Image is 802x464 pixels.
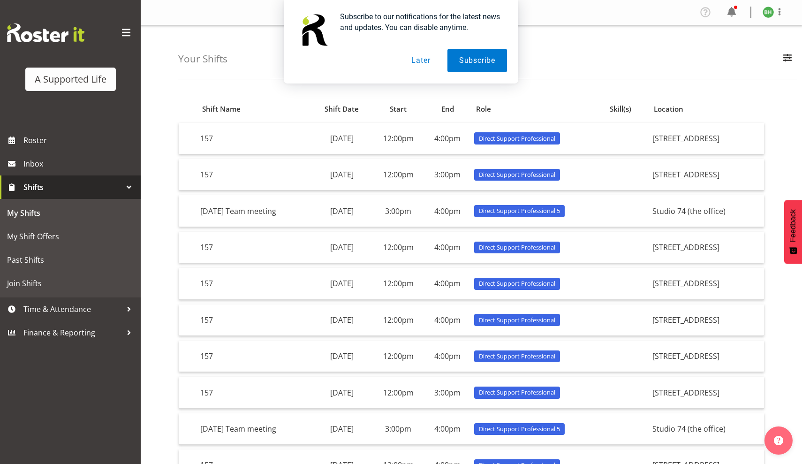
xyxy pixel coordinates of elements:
a: My Shifts [2,201,138,225]
td: 4:00pm [424,304,471,336]
td: Studio 74 (the office) [649,413,764,445]
td: 157 [197,341,311,372]
td: [STREET_ADDRESS] [649,232,764,263]
span: Feedback [789,209,797,242]
span: End [441,104,454,114]
td: 4:00pm [424,123,471,154]
span: My Shift Offers [7,229,134,243]
td: 12:00pm [372,232,424,263]
td: [STREET_ADDRESS] [649,304,764,336]
span: Inbox [23,157,136,171]
td: 4:00pm [424,341,471,372]
td: [DATE] Team meeting [197,195,311,227]
td: 3:00pm [424,377,471,408]
button: Later [400,49,442,72]
td: 157 [197,377,311,408]
td: [STREET_ADDRESS] [649,377,764,408]
span: Join Shifts [7,276,134,290]
td: [DATE] [311,377,372,408]
img: help-xxl-2.png [774,436,783,445]
a: Join Shifts [2,272,138,295]
td: [DATE] [311,123,372,154]
td: 12:00pm [372,159,424,190]
span: Shifts [23,180,122,194]
td: 4:00pm [424,268,471,299]
td: 3:00pm [372,413,424,445]
td: [DATE] [311,195,372,227]
td: [STREET_ADDRESS] [649,341,764,372]
span: Direct Support Professional [479,243,555,252]
img: notification icon [295,11,333,49]
span: Shift Name [202,104,241,114]
span: My Shifts [7,206,134,220]
td: [DATE] [311,341,372,372]
span: Direct Support Professional 5 [479,425,560,434]
span: Start [390,104,407,114]
td: 157 [197,304,311,336]
span: Location [654,104,683,114]
td: 12:00pm [372,123,424,154]
span: Skill(s) [610,104,631,114]
span: Shift Date [325,104,359,114]
span: Direct Support Professional 5 [479,206,560,215]
td: 157 [197,123,311,154]
td: [STREET_ADDRESS] [649,268,764,299]
span: Roster [23,133,136,147]
button: Feedback - Show survey [784,200,802,264]
span: Time & Attendance [23,302,122,316]
td: [DATE] Team meeting [197,413,311,445]
td: 3:00pm [424,159,471,190]
td: [DATE] [311,413,372,445]
span: Direct Support Professional [479,170,555,179]
td: [DATE] [311,304,372,336]
span: Role [476,104,491,114]
span: Direct Support Professional [479,388,555,397]
span: Past Shifts [7,253,134,267]
td: 157 [197,232,311,263]
td: [STREET_ADDRESS] [649,159,764,190]
td: [DATE] [311,159,372,190]
td: 4:00pm [424,232,471,263]
span: Finance & Reporting [23,326,122,340]
span: Direct Support Professional [479,134,555,143]
td: 12:00pm [372,304,424,336]
td: [DATE] [311,232,372,263]
span: Direct Support Professional [479,352,555,361]
a: My Shift Offers [2,225,138,248]
button: Subscribe [447,49,507,72]
td: 4:00pm [424,195,471,227]
td: 12:00pm [372,268,424,299]
a: Past Shifts [2,248,138,272]
td: [STREET_ADDRESS] [649,123,764,154]
span: Direct Support Professional [479,279,555,288]
td: 157 [197,159,311,190]
td: Studio 74 (the office) [649,195,764,227]
td: 3:00pm [372,195,424,227]
td: 4:00pm [424,413,471,445]
div: Subscribe to our notifications for the latest news and updates. You can disable anytime. [333,11,507,33]
span: Direct Support Professional [479,316,555,325]
td: 12:00pm [372,377,424,408]
td: 12:00pm [372,341,424,372]
td: 157 [197,268,311,299]
td: [DATE] [311,268,372,299]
